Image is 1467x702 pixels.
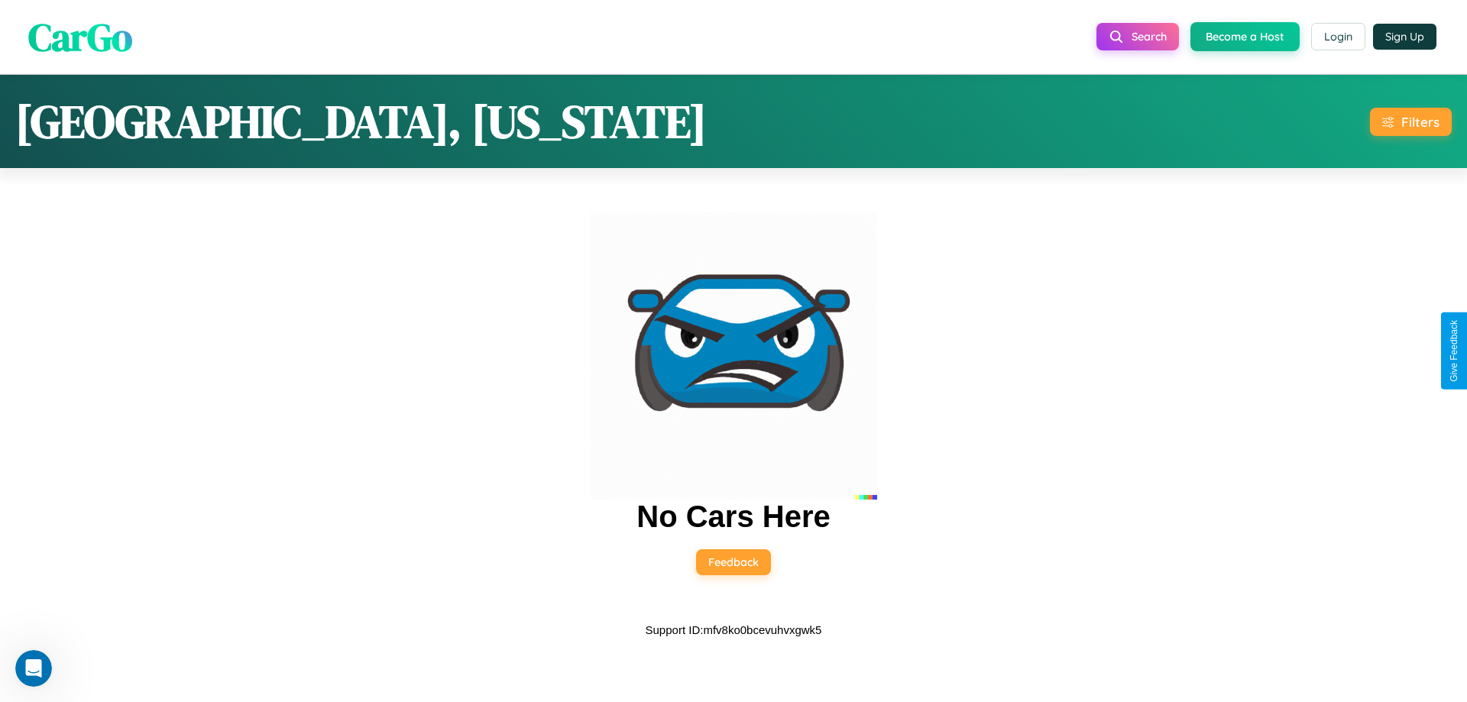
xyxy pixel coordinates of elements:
div: Filters [1401,114,1439,130]
iframe: Intercom live chat [15,650,52,687]
img: car [590,212,877,500]
button: Become a Host [1190,22,1300,51]
span: Search [1132,30,1167,44]
h2: No Cars Here [636,500,830,534]
p: Support ID: mfv8ko0bcevuhvxgwk5 [646,620,822,640]
button: Login [1311,23,1365,50]
span: CarGo [28,10,132,63]
button: Search [1096,23,1179,50]
h1: [GEOGRAPHIC_DATA], [US_STATE] [15,90,707,153]
button: Sign Up [1373,24,1436,50]
div: Give Feedback [1449,320,1459,382]
button: Feedback [696,549,771,575]
button: Filters [1370,108,1452,136]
